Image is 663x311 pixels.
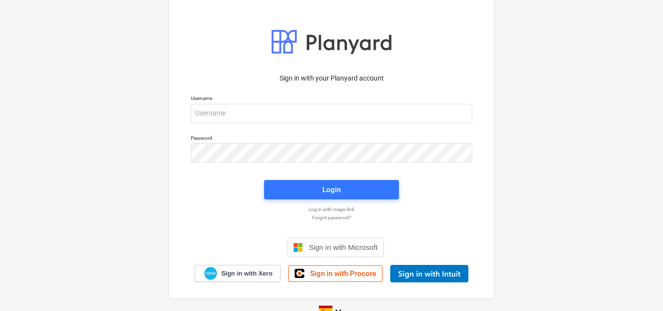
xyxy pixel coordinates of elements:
a: Sign in with Xero [195,265,281,282]
span: Sign in with Microsoft [309,243,378,251]
div: Login [322,183,341,196]
p: Sign in with your Planyard account [191,73,472,83]
a: Log in with magic link [186,206,477,213]
img: Microsoft logo [293,243,303,252]
input: Username [191,104,472,123]
span: Sign in with Xero [221,269,272,278]
p: Password [191,135,472,143]
img: Xero logo [204,267,217,280]
p: Username [191,95,472,103]
a: Sign in with Procore [288,265,382,282]
button: Login [264,180,399,199]
span: Sign in with Procore [310,269,376,278]
a: Forgot password? [186,214,477,221]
